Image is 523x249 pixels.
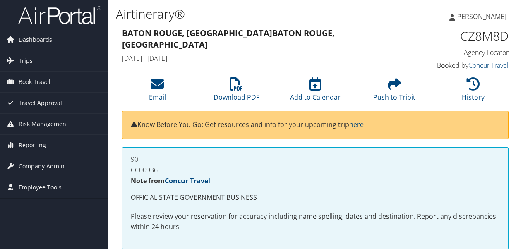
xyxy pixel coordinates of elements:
span: Risk Management [19,114,68,134]
p: Know Before You Go: Get resources and info for your upcoming trip [131,120,500,130]
span: Book Travel [19,72,50,92]
span: [PERSON_NAME] [455,12,506,21]
a: History [462,82,485,102]
h4: CC00936 [131,167,500,173]
h4: 90 [131,156,500,163]
p: Please review your reservation for accuracy including name spelling, dates and destination. Repor... [131,211,500,232]
a: Push to Tripit [373,82,415,102]
a: Concur Travel [468,61,509,70]
span: Travel Approval [19,93,62,113]
h1: CZ8M8D [421,27,509,45]
strong: Baton Rouge, [GEOGRAPHIC_DATA] Baton Rouge, [GEOGRAPHIC_DATA] [122,27,335,50]
a: Concur Travel [165,176,210,185]
a: Download PDF [214,82,259,102]
strong: Note from [131,176,210,185]
span: Trips [19,50,33,71]
img: airportal-logo.png [18,5,101,25]
h1: Airtinerary® [116,5,382,23]
h4: Booked by [421,61,509,70]
span: Reporting [19,135,46,156]
h4: Agency Locator [421,48,509,57]
a: [PERSON_NAME] [449,4,515,29]
a: here [349,120,364,129]
span: Company Admin [19,156,65,177]
span: Employee Tools [19,177,62,198]
p: OFFICIAL STATE GOVERNMENT BUSINESS [131,192,500,203]
span: Dashboards [19,29,52,50]
h4: [DATE] - [DATE] [122,54,409,63]
a: Email [149,82,166,102]
a: Add to Calendar [290,82,341,102]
